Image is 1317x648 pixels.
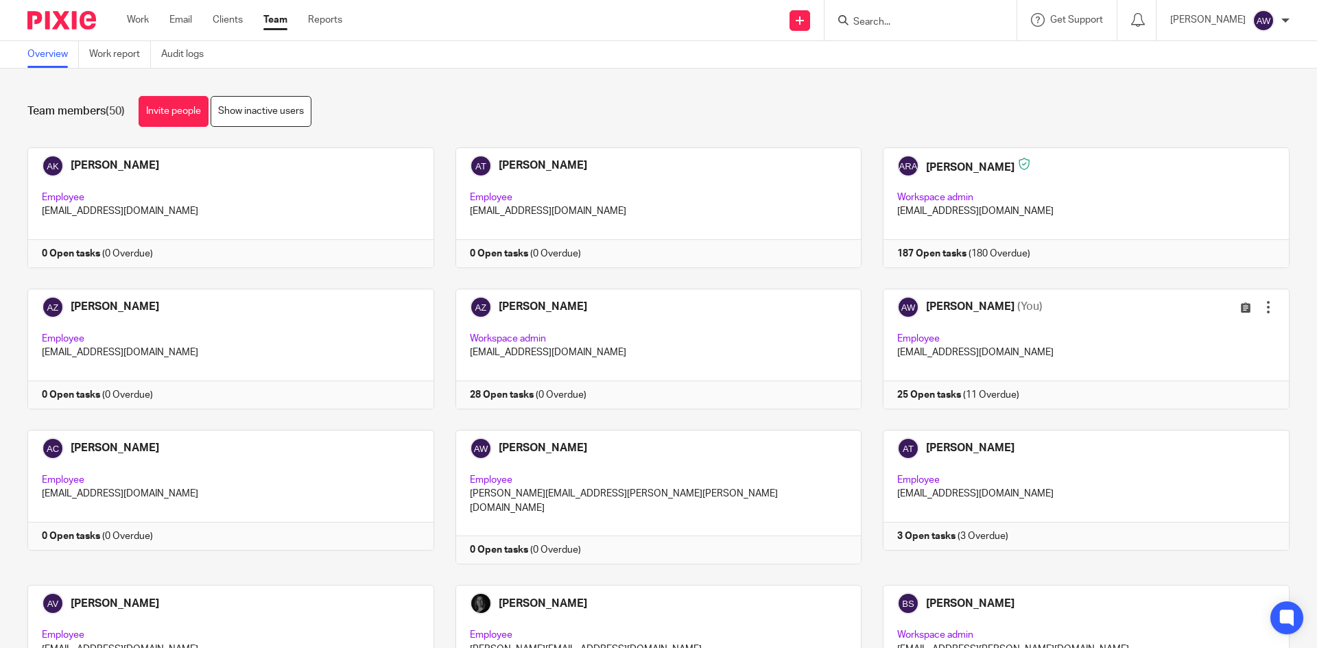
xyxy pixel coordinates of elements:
[1253,10,1274,32] img: svg%3E
[106,106,125,117] span: (50)
[1050,15,1103,25] span: Get Support
[89,41,151,68] a: Work report
[1170,13,1246,27] p: [PERSON_NAME]
[211,96,311,127] a: Show inactive users
[27,11,96,29] img: Pixie
[213,13,243,27] a: Clients
[169,13,192,27] a: Email
[263,13,287,27] a: Team
[27,41,79,68] a: Overview
[27,104,125,119] h1: Team members
[139,96,209,127] a: Invite people
[161,41,214,68] a: Audit logs
[308,13,342,27] a: Reports
[852,16,975,29] input: Search
[127,13,149,27] a: Work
